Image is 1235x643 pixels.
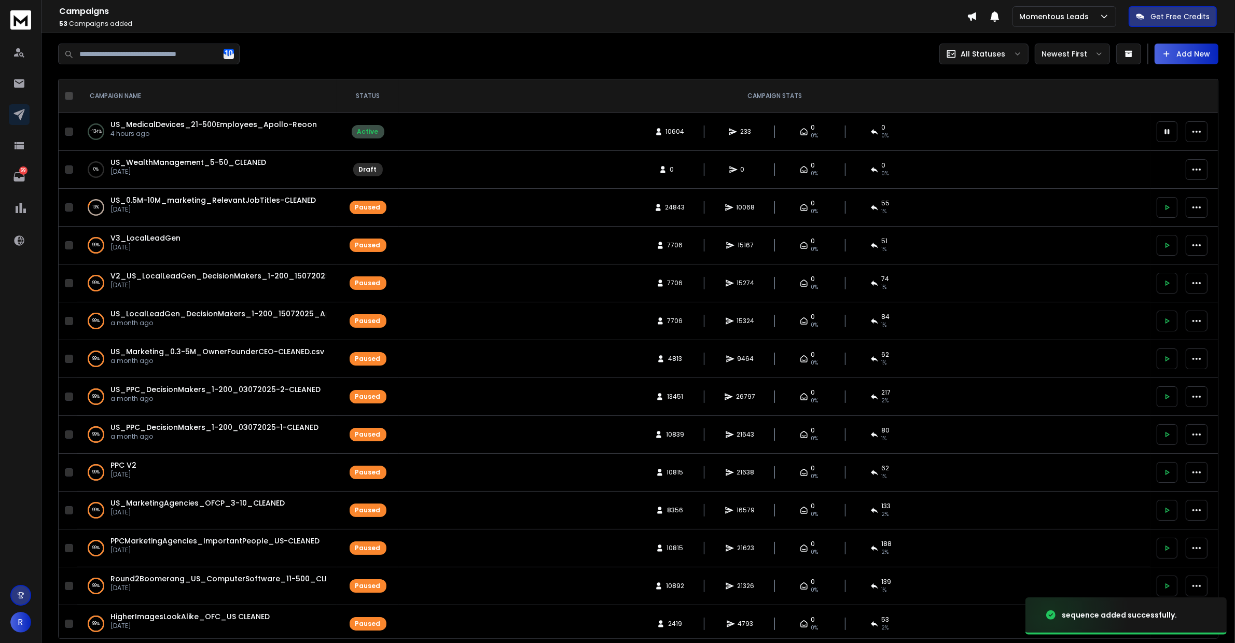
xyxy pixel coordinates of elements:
[666,128,685,136] span: 10604
[667,468,684,477] span: 10815
[811,313,815,321] span: 0
[737,468,755,477] span: 21638
[740,128,751,136] span: 233
[92,581,100,591] p: 99 %
[110,167,266,176] p: [DATE]
[77,264,337,302] td: 99%V2_US_LocalLeadGen_DecisionMakers_1-200_15072025_Apollo-CLEANED[DATE]
[355,393,381,401] div: Paused
[357,128,379,136] div: Active
[737,279,755,287] span: 15274
[668,355,682,363] span: 4813
[811,616,815,624] span: 0
[667,393,683,401] span: 13451
[110,460,136,470] a: PPC V2
[882,548,889,556] span: 2 %
[882,472,887,481] span: 1 %
[811,245,818,254] span: 0%
[110,384,321,395] a: US_PPC_DecisionMakers_1-200_03072025-2-CLEANED
[355,506,381,514] div: Paused
[1035,44,1110,64] button: Newest First
[665,203,685,212] span: 24843
[77,227,337,264] td: 99%V3_LocalLeadGen[DATE]
[882,170,889,178] span: 0%
[666,430,684,439] span: 10839
[811,283,818,291] span: 0%
[882,616,890,624] span: 53
[9,166,30,187] a: 69
[882,586,887,594] span: 1 %
[92,619,100,629] p: 99 %
[110,319,326,327] p: a month ago
[811,359,818,367] span: 0%
[110,546,320,554] p: [DATE]
[882,464,890,472] span: 62
[1150,11,1210,22] p: Get Free Credits
[355,203,381,212] div: Paused
[811,578,815,586] span: 0
[10,612,31,633] button: R
[110,271,397,281] a: V2_US_LocalLeadGen_DecisionMakers_1-200_15072025_Apollo-CLEANED
[77,492,337,529] td: 99%US_MarketingAgencies_OFCP_3-10_CLEANED[DATE]
[811,207,818,216] span: 0%
[811,132,818,140] span: 0%
[811,123,815,132] span: 0
[77,416,337,454] td: 99%US_PPC_DecisionMakers_1-200_03072025-1-CLEANEDa month ago
[882,388,891,397] span: 217
[77,567,337,605] td: 99%Round2Boomerang_US_ComputerSoftware_11-500_CLEANEDMailsVerify[DATE]
[77,151,337,189] td: 0%US_WealthManagement_5-50_CLEANED[DATE]
[811,540,815,548] span: 0
[110,346,324,357] a: US_Marketing_0.3-5M_OwnerFounderCEO-CLEANED.csv
[19,166,27,175] p: 69
[811,397,818,405] span: 0%
[77,378,337,416] td: 99%US_PPC_DecisionMakers_1-200_03072025-2-CLEANEDa month ago
[355,582,381,590] div: Paused
[670,165,681,174] span: 0
[737,430,755,439] span: 21643
[882,578,892,586] span: 139
[110,281,326,289] p: [DATE]
[59,5,967,18] h1: Campaigns
[77,605,337,643] td: 99%HigherImagesLookAlike_OFC_US CLEANED[DATE]
[77,454,337,492] td: 99%PPC V2[DATE]
[961,49,1005,59] p: All Statuses
[738,355,754,363] span: 9464
[811,510,818,519] span: 0%
[882,397,889,405] span: 2 %
[668,317,683,325] span: 7706
[811,624,818,632] span: 0%
[355,620,381,628] div: Paused
[882,199,890,207] span: 55
[77,189,337,227] td: 13%US_0.5M-10M_marketing_RelevantJobTitles-CLEANED[DATE]
[110,233,181,243] a: V3_LocalLeadGen
[811,275,815,283] span: 0
[110,536,320,546] a: PPCMarketingAgencies_ImportantPeople_US-CLEANED
[738,620,754,628] span: 4793
[882,321,887,329] span: 1 %
[77,340,337,378] td: 99%US_Marketing_0.3-5M_OwnerFounderCEO-CLEANED.csva month ago
[355,430,381,439] div: Paused
[811,472,818,481] span: 0%
[811,199,815,207] span: 0
[355,355,381,363] div: Paused
[1155,44,1218,64] button: Add New
[399,79,1150,113] th: CAMPAIGN STATS
[110,574,388,584] span: Round2Boomerang_US_ComputerSoftware_11-500_CLEANEDMailsVerify
[355,317,381,325] div: Paused
[738,241,754,249] span: 15167
[882,283,887,291] span: 1 %
[110,157,266,167] a: US_WealthManagement_5-50_CLEANED
[110,508,285,516] p: [DATE]
[77,79,337,113] th: CAMPAIGN NAME
[882,435,887,443] span: 1 %
[110,309,381,319] a: US_LocalLeadGen_DecisionMakers_1-200_15072025_Apollo-CLEANED
[77,302,337,340] td: 99%US_LocalLeadGen_DecisionMakers_1-200_15072025_Apollo-CLEANEDa month ago
[92,278,100,288] p: 99 %
[77,113,337,151] td: -134%US_MedicalDevices_21-500Employees_Apollo-Reoon4 hours ago
[668,241,683,249] span: 7706
[737,506,755,514] span: 16579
